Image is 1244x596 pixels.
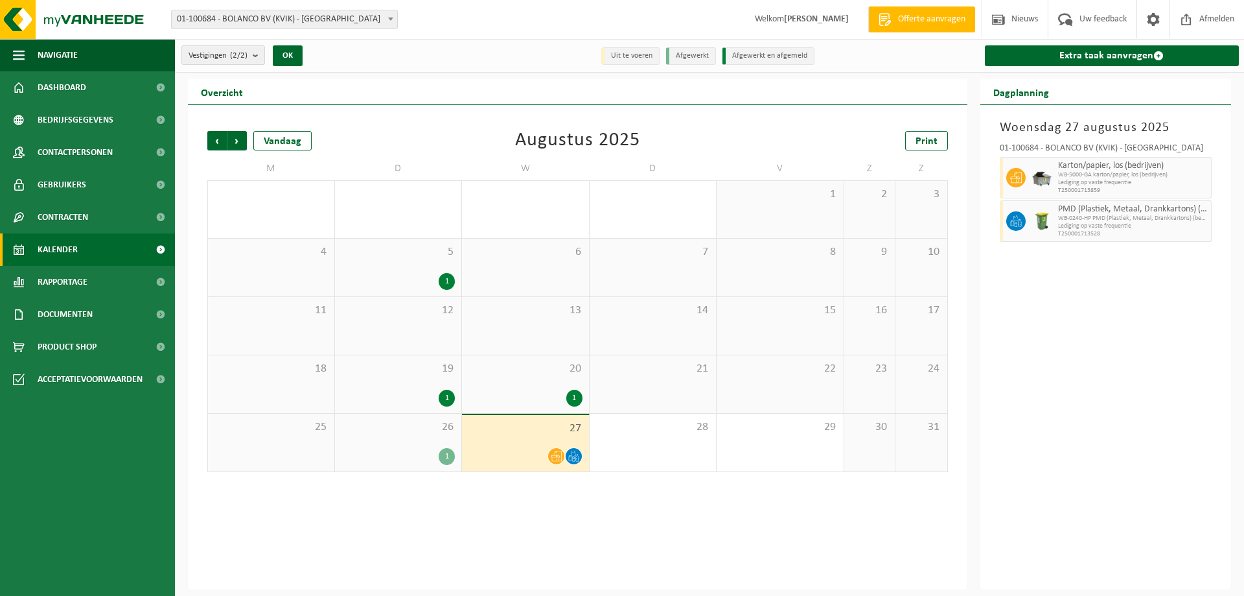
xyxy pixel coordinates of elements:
span: 23 [851,362,889,376]
h2: Dagplanning [980,79,1062,104]
span: Lediging op vaste frequentie [1058,222,1208,230]
li: Uit te voeren [601,47,660,65]
span: 4 [214,245,328,259]
div: 1 [439,448,455,465]
td: Z [895,157,947,180]
span: 1 [723,187,837,202]
span: Rapportage [38,266,87,298]
span: 12 [341,304,455,318]
span: 13 [468,304,582,318]
div: Vandaag [253,131,312,150]
span: Offerte aanvragen [895,13,969,26]
td: D [335,157,463,180]
span: Acceptatievoorwaarden [38,363,143,396]
span: 3 [902,187,940,202]
a: Offerte aanvragen [868,6,975,32]
a: Extra taak aanvragen [985,45,1239,66]
div: 01-100684 - BOLANCO BV (KVIK) - [GEOGRAPHIC_DATA] [1000,144,1212,157]
span: 30 [851,420,889,435]
li: Afgewerkt en afgemeld [722,47,814,65]
div: Augustus 2025 [515,131,640,150]
span: 27 [468,422,582,436]
strong: [PERSON_NAME] [784,14,849,24]
span: 15 [723,304,837,318]
img: WB-0240-HPE-GN-50 [1032,211,1052,231]
img: WB-5000-GAL-GY-04 [1032,168,1052,187]
span: 26 [341,420,455,435]
span: WB-0240-HP PMD (Plastiek, Metaal, Drankkartons) (bedrijven) [1058,215,1208,222]
span: 5 [341,245,455,259]
span: 7 [596,245,710,259]
span: 6 [468,245,582,259]
span: 9 [851,245,889,259]
button: OK [273,45,303,66]
span: Documenten [38,298,93,331]
span: 20 [468,362,582,376]
span: 11 [214,304,328,318]
h2: Overzicht [188,79,256,104]
span: 8 [723,245,837,259]
td: V [717,157,844,180]
span: 01-100684 - BOLANCO BV (KVIK) - SINT-NIKLAAS [172,10,397,29]
h3: Woensdag 27 augustus 2025 [1000,118,1212,137]
span: 19 [341,362,455,376]
span: Dashboard [38,71,86,104]
td: Z [844,157,896,180]
span: T250001713528 [1058,230,1208,238]
span: Vorige [207,131,227,150]
td: D [590,157,717,180]
span: Gebruikers [38,169,86,201]
span: Bedrijfsgegevens [38,104,113,136]
span: Product Shop [38,331,97,363]
span: Kalender [38,233,78,266]
span: 22 [723,362,837,376]
span: Contracten [38,201,88,233]
span: 24 [902,362,940,376]
span: Karton/papier, los (bedrijven) [1058,161,1208,171]
span: 18 [214,362,328,376]
span: 16 [851,304,889,318]
span: 21 [596,362,710,376]
span: 28 [596,420,710,435]
span: Lediging op vaste frequentie [1058,179,1208,187]
span: 14 [596,304,710,318]
span: 25 [214,420,328,435]
span: 2 [851,187,889,202]
span: Navigatie [38,39,78,71]
td: M [207,157,335,180]
td: W [462,157,590,180]
button: Vestigingen(2/2) [181,45,265,65]
span: T250001713859 [1058,187,1208,195]
count: (2/2) [230,51,248,60]
span: PMD (Plastiek, Metaal, Drankkartons) (bedrijven) [1058,204,1208,215]
span: Volgende [227,131,247,150]
span: WB-5000-GA karton/papier, los (bedrijven) [1058,171,1208,179]
span: Vestigingen [189,46,248,66]
div: 1 [439,390,455,407]
div: 1 [566,390,582,407]
div: 1 [439,273,455,290]
li: Afgewerkt [666,47,716,65]
span: 17 [902,304,940,318]
span: 01-100684 - BOLANCO BV (KVIK) - SINT-NIKLAAS [171,10,398,29]
span: Contactpersonen [38,136,113,169]
span: 10 [902,245,940,259]
a: Print [905,131,948,150]
span: 31 [902,420,940,435]
span: Print [916,136,938,147]
span: 29 [723,420,837,435]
